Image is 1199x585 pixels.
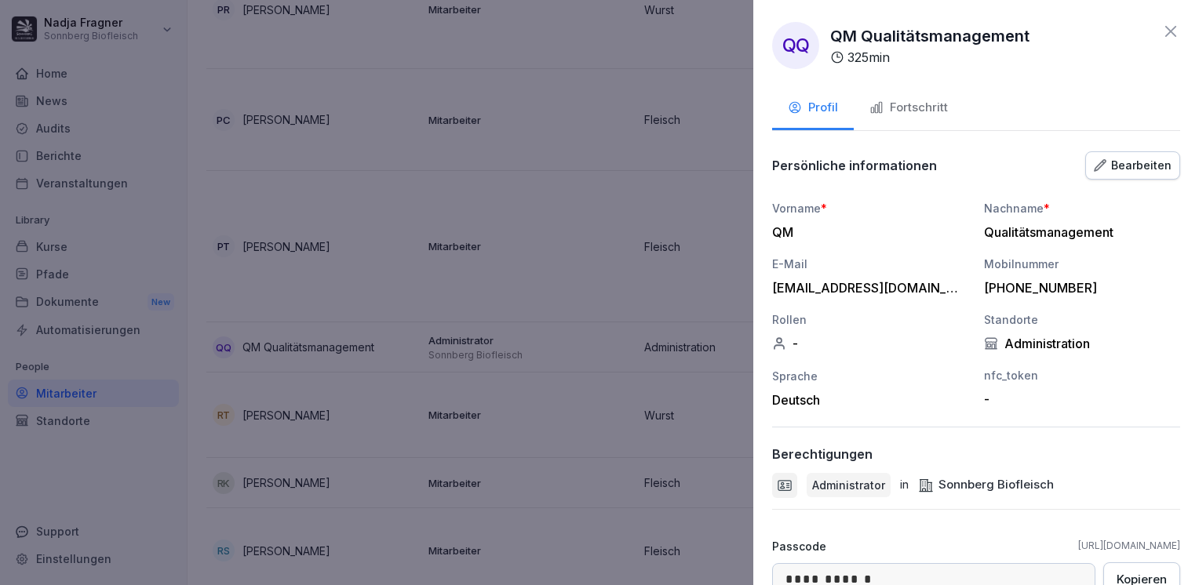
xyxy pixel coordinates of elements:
p: Persönliche informationen [772,158,937,173]
button: Profil [772,88,854,130]
div: Standorte [984,311,1180,328]
button: Fortschritt [854,88,964,130]
div: Nachname [984,200,1180,216]
p: 325 min [847,48,890,67]
p: in [900,476,909,494]
div: QQ [772,22,819,69]
div: E-Mail [772,256,968,272]
div: Sprache [772,368,968,384]
div: Administration [984,336,1180,351]
div: Fortschritt [869,99,948,117]
div: [PHONE_NUMBER] [984,280,1172,296]
div: nfc_token [984,367,1180,383]
p: Administrator [812,477,885,493]
div: - [984,391,1172,407]
p: Berechtigungen [772,446,873,462]
div: QM [772,224,960,240]
div: - [772,336,968,351]
div: Sonnberg Biofleisch [918,476,1054,494]
div: [EMAIL_ADDRESS][DOMAIN_NAME] [772,280,960,296]
button: Bearbeiten [1085,151,1180,180]
div: Vorname [772,200,968,216]
a: [URL][DOMAIN_NAME] [1078,539,1180,553]
div: Deutsch [772,392,968,408]
div: Bearbeiten [1094,157,1172,174]
div: Mobilnummer [984,256,1180,272]
div: Rollen [772,311,968,328]
p: QM Qualitätsmanagement [830,24,1030,48]
div: Profil [788,99,838,117]
div: Qualitätsmanagement [984,224,1172,240]
p: Passcode [772,538,826,554]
